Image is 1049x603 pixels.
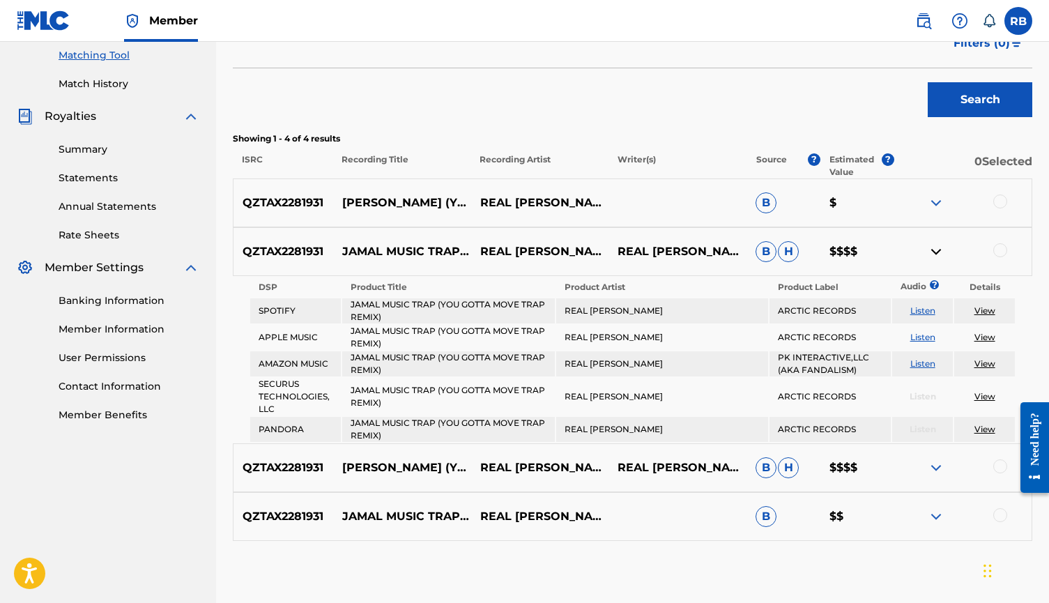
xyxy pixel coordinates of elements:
[945,26,1032,61] button: Filters (0)
[829,153,881,178] p: Estimated Value
[778,241,799,262] span: H
[45,259,144,276] span: Member Settings
[778,457,799,478] span: H
[149,13,198,29] span: Member
[556,325,768,350] td: REAL [PERSON_NAME]
[17,10,70,31] img: MLC Logo
[769,378,891,415] td: ARCTIC RECORDS
[954,35,1010,52] span: Filters ( 0 )
[928,82,1032,117] button: Search
[934,280,935,289] span: ?
[820,194,894,211] p: $
[769,298,891,323] td: ARCTIC RECORDS
[946,7,974,35] div: Help
[892,390,953,403] p: Listen
[332,508,470,525] p: JAMAL MUSIC TRAP (YOU GOTTA MOVE TRAP REMIX)
[342,417,554,442] td: JAMAL MUSIC TRAP (YOU GOTTA MOVE TRAP REMIX)
[928,194,944,211] img: expand
[556,298,768,323] td: REAL [PERSON_NAME]
[769,325,891,350] td: ARCTIC RECORDS
[342,298,554,323] td: JAMAL MUSIC TRAP (YOU GOTTA MOVE TRAP REMIX)
[556,351,768,376] td: REAL [PERSON_NAME]
[250,378,341,415] td: SECURUS TECHNOLOGIES, LLC
[979,536,1049,603] iframe: Chat Widget
[250,277,341,297] th: DSP
[1010,390,1049,505] iframe: Resource Center
[332,153,470,178] p: Recording Title
[470,194,608,211] p: REAL [PERSON_NAME]
[250,417,341,442] td: PANDORA
[59,48,199,63] a: Matching Tool
[250,351,341,376] td: AMAZON MUSIC
[808,153,820,166] span: ?
[342,277,554,297] th: Product Title
[1004,7,1032,35] div: User Menu
[342,378,554,415] td: JAMAL MUSIC TRAP (YOU GOTTA MOVE TRAP REMIX)
[233,243,332,260] p: QZTAX2281931
[183,259,199,276] img: expand
[17,108,33,125] img: Royalties
[756,241,776,262] span: B
[820,243,894,260] p: $$$$
[59,379,199,394] a: Contact Information
[250,325,341,350] td: APPLE MUSIC
[233,508,332,525] p: QZTAX2281931
[59,293,199,308] a: Banking Information
[233,132,1032,145] p: Showing 1 - 4 of 4 results
[910,358,935,369] a: Listen
[910,305,935,316] a: Listen
[974,424,995,434] a: View
[59,322,199,337] a: Member Information
[756,192,776,213] span: B
[556,417,768,442] td: REAL [PERSON_NAME]
[756,153,787,178] p: Source
[974,305,995,316] a: View
[556,378,768,415] td: REAL [PERSON_NAME]
[59,228,199,243] a: Rate Sheets
[979,536,1049,603] div: Widget chat
[769,277,891,297] th: Product Label
[928,508,944,525] img: expand
[470,153,608,178] p: Recording Artist
[982,14,996,28] div: Notifications
[756,506,776,527] span: B
[59,351,199,365] a: User Permissions
[124,13,141,29] img: Top Rightsholder
[951,13,968,29] img: help
[332,459,470,476] p: [PERSON_NAME] (YOU GOTTA MOVE)
[608,243,746,260] p: REAL [PERSON_NAME]
[892,280,909,293] p: Audio
[954,277,1015,297] th: Details
[882,153,894,166] span: ?
[59,408,199,422] a: Member Benefits
[769,351,891,376] td: PK INTERACTIVE,LLC (AKA FANDALISM)
[910,7,937,35] a: Public Search
[183,108,199,125] img: expand
[769,417,891,442] td: ARCTIC RECORDS
[974,391,995,402] a: View
[17,259,33,276] img: Member Settings
[59,77,199,91] a: Match History
[59,199,199,214] a: Annual Statements
[1011,39,1023,47] img: filter
[233,459,332,476] p: QZTAX2281931
[59,142,199,157] a: Summary
[332,194,470,211] p: [PERSON_NAME] (YOU GOTTA MOVE)
[45,108,96,125] span: Royalties
[974,358,995,369] a: View
[928,243,944,260] img: contract
[915,13,932,29] img: search
[556,277,768,297] th: Product Artist
[250,298,341,323] td: SPOTIFY
[470,459,608,476] p: REAL [PERSON_NAME]
[608,153,746,178] p: Writer(s)
[892,423,953,436] p: Listen
[820,459,894,476] p: $$$$
[233,153,332,178] p: ISRC
[983,550,992,592] div: Trageți
[332,243,470,260] p: JAMAL MUSIC TRAP (YOU GOTTA MOVE TRAP REMIX)
[470,243,608,260] p: REAL [PERSON_NAME]
[342,351,554,376] td: JAMAL MUSIC TRAP (YOU GOTTA MOVE TRAP REMIX)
